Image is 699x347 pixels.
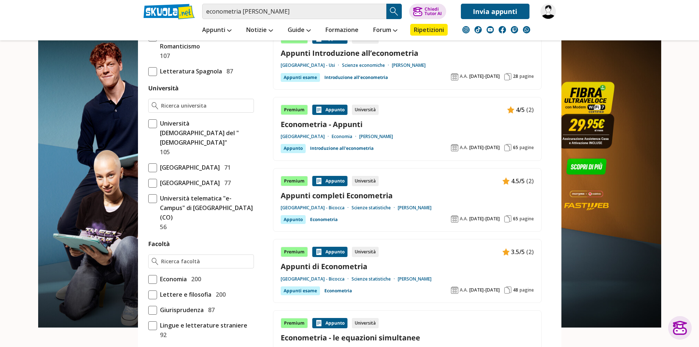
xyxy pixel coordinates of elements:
[281,205,352,211] a: [GEOGRAPHIC_DATA] - Bicocca
[324,286,352,295] a: Econometria
[312,247,347,257] div: Appunto
[157,321,247,330] span: Lingue e letterature straniere
[461,4,529,19] a: Invia appunti
[398,276,432,282] a: [PERSON_NAME]
[511,26,518,33] img: twitch
[315,319,323,327] img: Appunti contenuto
[511,247,525,257] span: 3.5/5
[157,222,167,232] span: 56
[504,286,511,294] img: Pagine
[352,176,379,186] div: Università
[281,105,308,115] div: Premium
[161,258,250,265] input: Ricerca facoltà
[157,330,167,340] span: 92
[281,176,308,186] div: Premium
[520,73,534,79] span: pagine
[504,215,511,223] img: Pagine
[513,145,518,151] span: 65
[157,194,254,222] span: Università telematica "e-Campus" di [GEOGRAPHIC_DATA] (CO)
[371,24,399,37] a: Forum
[332,134,359,140] a: Economia
[507,106,514,113] img: Appunti contenuto
[398,205,432,211] a: [PERSON_NAME]
[281,62,342,68] a: [GEOGRAPHIC_DATA] - Usi
[157,51,170,61] span: 107
[286,24,313,37] a: Guide
[223,66,233,76] span: 87
[526,247,534,257] span: (2)
[152,258,159,265] img: Ricerca facoltà
[520,216,534,222] span: pagine
[460,145,468,151] span: A.A.
[161,102,250,109] input: Ricerca universita
[281,134,332,140] a: [GEOGRAPHIC_DATA]
[504,144,511,151] img: Pagine
[148,84,179,92] label: Università
[460,216,468,222] span: A.A.
[281,73,320,82] div: Appunti esame
[281,261,534,271] a: Appunti di Econometria
[460,287,468,293] span: A.A.
[281,333,534,343] a: Econometria - le equazioni simultanee
[342,62,392,68] a: Scienze economiche
[451,286,458,294] img: Anno accademico
[352,247,379,257] div: Università
[205,305,215,315] span: 87
[513,216,518,222] span: 65
[148,240,170,248] label: Facoltà
[157,32,254,51] span: Dal Rinascimento al Romanticismo
[281,144,306,153] div: Appunto
[520,287,534,293] span: pagine
[310,144,374,153] a: Introduzione all'econometria
[202,4,386,19] input: Cerca appunti, riassunti o versioni
[526,176,534,186] span: (2)
[502,248,510,256] img: Appunti contenuto
[352,276,398,282] a: Scienze statistiche
[451,73,458,80] img: Anno accademico
[462,26,470,33] img: instagram
[451,144,458,151] img: Anno accademico
[513,73,518,79] span: 28
[469,287,500,293] span: [DATE]-[DATE]
[499,26,506,33] img: facebook
[281,191,534,200] a: Appunti completi Econometria
[157,274,187,284] span: Economia
[502,177,510,185] img: Appunti contenuto
[389,6,400,17] img: Cerca appunti, riassunti o versioni
[281,48,534,58] a: Appunti Introduzione all’econometria
[352,318,379,328] div: Università
[425,7,442,16] div: Chiedi Tutor AI
[281,119,534,129] a: Econometria - Appunti
[469,73,500,79] span: [DATE]-[DATE]
[410,24,448,36] a: Ripetizioni
[281,215,306,224] div: Appunto
[315,106,323,113] img: Appunti contenuto
[221,178,231,188] span: 77
[504,73,511,80] img: Pagine
[312,318,347,328] div: Appunto
[213,290,226,299] span: 200
[157,305,204,315] span: Giurisprudenza
[157,290,211,299] span: Lettere e filosofia
[451,215,458,223] img: Anno accademico
[474,26,482,33] img: tiktok
[157,178,220,188] span: [GEOGRAPHIC_DATA]
[281,276,352,282] a: [GEOGRAPHIC_DATA] - Bicocca
[487,26,494,33] img: youtube
[469,145,500,151] span: [DATE]-[DATE]
[315,177,323,185] img: Appunti contenuto
[281,247,308,257] div: Premium
[152,102,159,109] img: Ricerca universita
[409,4,446,19] button: ChiediTutor AI
[221,163,231,172] span: 71
[281,286,320,295] div: Appunti esame
[310,215,338,224] a: Econometria
[312,176,347,186] div: Appunto
[157,119,254,147] span: Università [DEMOGRAPHIC_DATA] del "[DEMOGRAPHIC_DATA]"
[540,4,556,19] img: Alex.0402
[244,24,275,37] a: Notizie
[386,4,402,19] button: Search Button
[516,105,525,115] span: 4/5
[200,24,233,37] a: Appunti
[324,73,388,82] a: Introduzione all’econometria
